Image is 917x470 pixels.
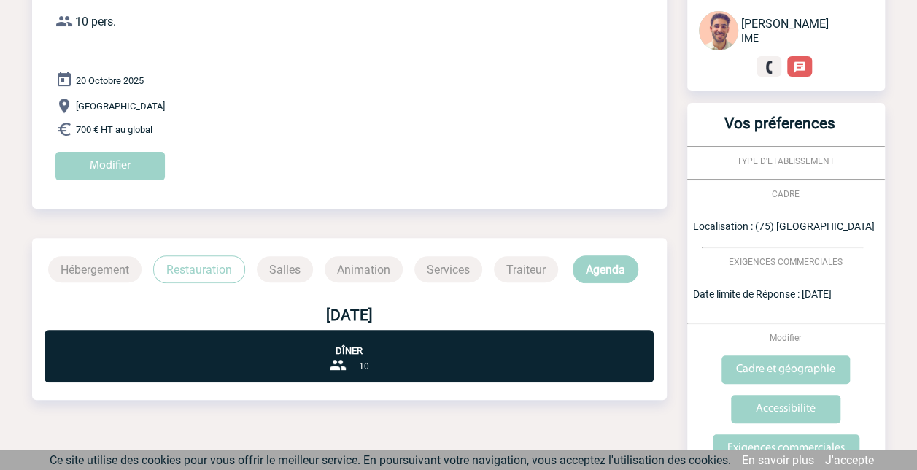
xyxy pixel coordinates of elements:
h3: Vos préferences [693,115,867,146]
span: [PERSON_NAME] [741,17,829,31]
a: J'accepte [825,453,874,467]
input: Exigences commerciales [713,434,859,463]
span: Ce site utilise des cookies pour vous offrir le meilleur service. En poursuivant votre navigation... [50,453,731,467]
span: Modifier [770,333,802,343]
input: Cadre et géographie [721,355,850,384]
span: TYPE D'ETABLISSEMENT [737,156,835,166]
b: [DATE] [326,307,373,324]
img: fixe.png [762,61,775,74]
p: Traiteur [494,256,558,282]
input: Accessibilité [731,395,840,423]
img: 132114-0.jpg [699,11,738,50]
span: 20 Octobre 2025 [76,75,144,86]
p: Hébergement [48,256,142,282]
span: EXIGENCES COMMERCIALES [729,257,843,267]
a: En savoir plus [742,453,814,467]
span: 10 pers. [75,15,116,28]
input: Modifier [55,152,165,180]
span: 700 € HT au global [76,124,152,135]
p: Dîner [45,330,654,356]
p: Restauration [153,255,245,283]
p: Services [414,256,482,282]
p: Salles [257,256,313,282]
span: IME [741,32,759,44]
img: chat-24-px-w.png [793,61,806,74]
span: [GEOGRAPHIC_DATA] [76,101,165,112]
span: CADRE [772,189,800,199]
span: Localisation : (75) [GEOGRAPHIC_DATA] [693,220,875,232]
span: 10 [358,361,368,371]
span: Date limite de Réponse : [DATE] [693,288,832,300]
p: Agenda [573,255,638,283]
p: Animation [325,256,403,282]
img: group-24-px-b.png [329,356,347,374]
